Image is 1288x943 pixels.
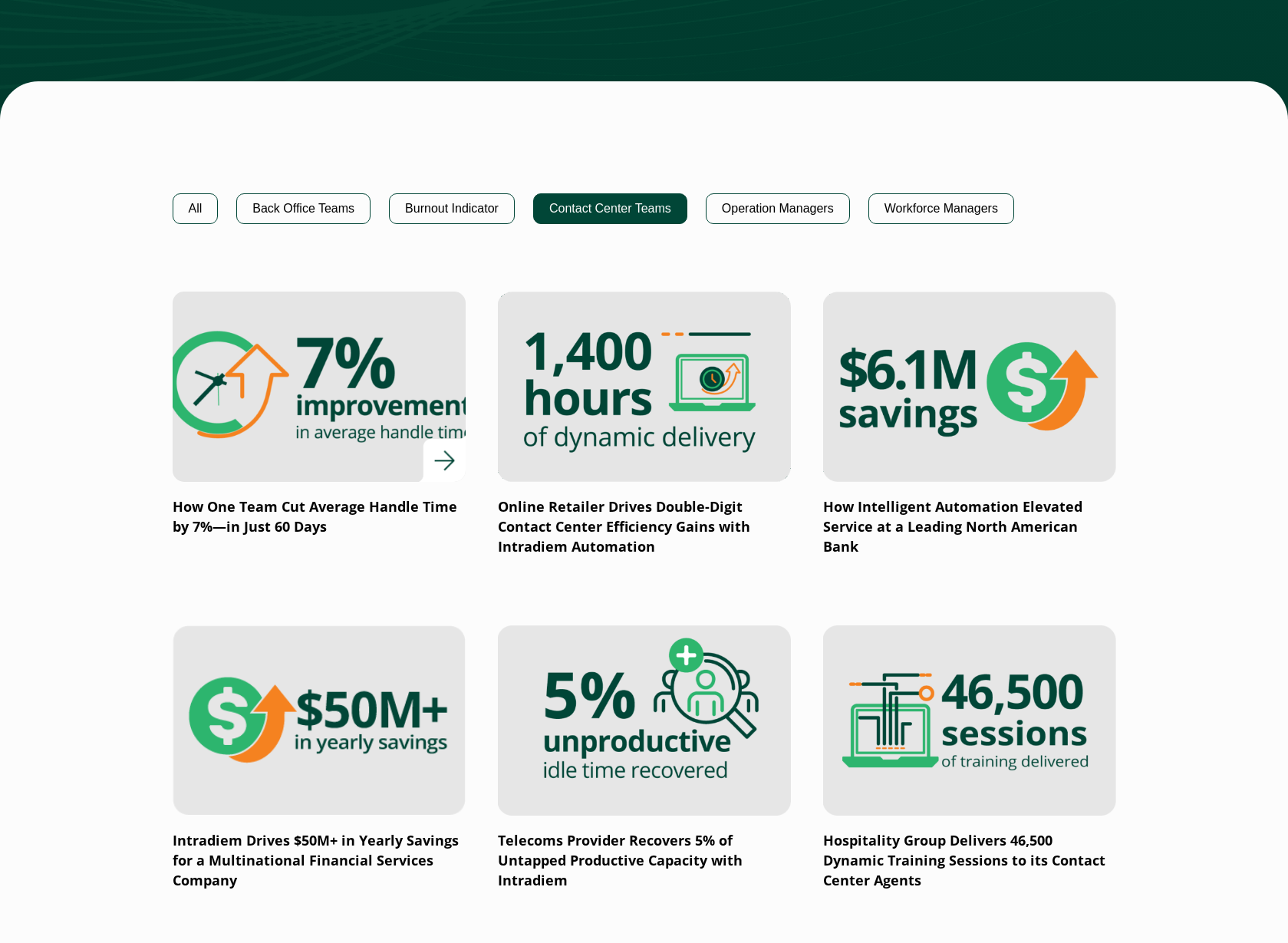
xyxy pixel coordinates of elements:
a: How One Team Cut Average Handle Time by 7%—in Just 60 Days [173,292,466,537]
p: Online Retailer Drives Double-Digit Contact Center Efficiency Gains with Intradiem Automation [498,497,791,557]
button: Workforce Managers [868,193,1014,224]
a: Hospitality Group Delivers 46,500 Dynamic Training Sessions to its Contact Center Agents [823,625,1116,891]
a: Intradiem Drives $50M+ in Yearly Savings for a Multinational Financial Services Company [173,625,466,891]
a: Online Retailer Drives Double-Digit Contact Center Efficiency Gains with Intradiem Automation [498,292,791,557]
a: How Intelligent Automation Elevated Service at a Leading North American Bank [823,292,1116,557]
p: Intradiem Drives $50M+ in Yearly Savings for a Multinational Financial Services Company [173,831,466,891]
p: Telecoms Provider Recovers 5% of Untapped Productive Capacity with Intradiem [498,831,791,891]
button: Back Office Teams [236,193,371,224]
button: Operation Managers [706,193,850,224]
a: Telecoms Provider Recovers 5% of Untapped Productive Capacity with Intradiem [498,625,791,891]
button: Contact Center Teams [533,193,687,224]
p: Hospitality Group Delivers 46,500 Dynamic Training Sessions to its Contact Center Agents [823,831,1116,891]
p: How One Team Cut Average Handle Time by 7%—in Just 60 Days [173,497,466,537]
button: All [173,193,219,224]
button: Burnout Indicator [389,193,515,224]
p: How Intelligent Automation Elevated Service at a Leading North American Bank [823,497,1116,557]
